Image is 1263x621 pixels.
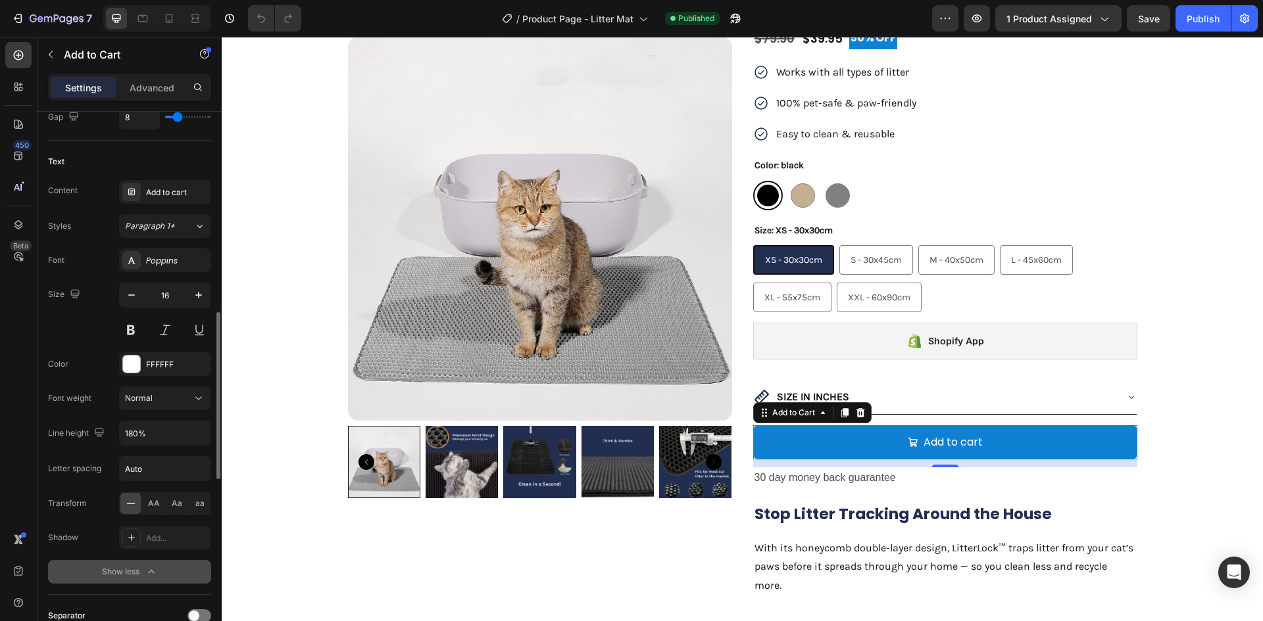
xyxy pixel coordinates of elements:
[48,108,82,126] div: Gap
[548,370,596,382] div: Add to Cart
[120,105,159,129] input: Auto
[484,417,500,433] button: Carousel Next Arrow
[64,47,176,62] p: Add to Cart
[48,358,68,370] div: Color
[102,565,158,578] div: Show less
[555,26,695,45] p: Works with all types of litter
[706,296,762,312] div: Shopify App
[1138,13,1160,24] span: Save
[543,218,601,229] span: XS - 30x30cm
[119,214,211,238] button: Paragraph 1*
[48,254,64,266] div: Font
[48,560,211,584] button: Show less
[195,497,205,509] span: aa
[125,220,175,232] span: Paragraph 1*
[172,497,182,509] span: Aa
[48,463,101,474] div: Letter spacing
[555,88,695,107] p: Easy to clean & reusable
[222,37,1263,621] iframe: Design area
[146,359,208,371] div: FFFFFF
[48,392,91,404] div: Font weight
[1127,5,1170,32] button: Save
[148,497,160,509] span: AA
[120,457,210,480] input: Auto
[48,156,64,168] div: Text
[532,119,583,138] legend: Color: black
[48,497,87,509] div: Transform
[1187,12,1220,26] div: Publish
[995,5,1122,32] button: 1 product assigned
[708,218,762,229] span: M - 40x50cm
[533,432,914,451] p: 30 day money back guarantee
[5,5,98,32] button: 7
[248,5,301,32] div: Undo/Redo
[48,532,78,543] div: Shadow
[130,81,174,95] p: Advanced
[532,388,916,423] button: Add to cart
[86,11,92,26] p: 7
[702,396,761,415] div: Add to cart
[555,351,628,370] p: SIZE IN INCHES
[533,502,914,559] p: With its honeycomb double-layer design, LitterLock™ traps litter from your cat’s paws before it s...
[146,532,208,544] div: Add...
[533,464,914,491] p: Stop Litter Tracking Around the House
[543,255,599,266] span: XL - 55x75cm
[120,421,210,445] input: Auto
[629,218,680,229] span: S - 30x45cm
[532,184,612,203] legend: Size: XS - 30x30cm
[1176,5,1231,32] button: Publish
[1006,12,1092,26] span: 1 product assigned
[65,81,102,95] p: Settings
[789,218,840,229] span: L - 45x60cm
[626,255,689,266] span: XXL - 60x90cm
[125,393,153,403] span: Normal
[555,57,695,76] p: 100% pet-safe & paw-friendly
[522,12,633,26] span: Product Page - Litter Mat
[48,220,71,232] div: Styles
[678,12,714,24] span: Published
[48,185,78,196] div: Content
[48,425,107,442] div: Line height
[146,187,208,198] div: Add to cart
[48,286,83,304] div: Size
[10,241,32,251] div: Beta
[146,255,208,267] div: Poppins
[119,386,211,410] button: Normal
[1218,557,1250,588] div: Open Intercom Messenger
[12,140,32,150] div: 450
[516,12,520,26] span: /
